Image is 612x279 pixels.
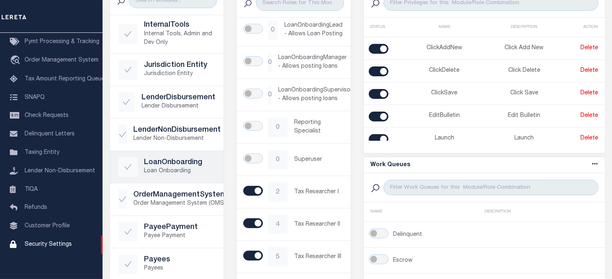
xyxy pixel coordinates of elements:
p: ClickSave [404,89,484,98]
a: 0LoanOnboardingSupervisor - Allows posting loans [237,79,351,111]
h5: InternalTools [144,21,216,30]
p: LoanOnboardingManager - Allows posting loans [278,54,347,71]
div: 0 [268,20,278,40]
span: Customer Profile [25,223,70,229]
div: 2 [268,182,288,202]
div: DESCRIPTION [484,24,564,30]
div: 0 [268,53,272,72]
p: Payees [144,264,216,273]
p: Tax Researcher I [294,188,343,197]
div: 4 [268,215,288,234]
span: Order Management System [25,57,98,63]
a: 4Tax Researcher II [237,208,351,240]
p: Edit Bulletin [484,112,564,120]
h5: LoanOnboarding [144,158,216,167]
span: Security Settings [25,242,72,247]
p: Launch [484,134,564,143]
div: ACTION [564,24,598,30]
span: TIQA [25,186,38,192]
p: LoanOnboardingLead - Allows Loan Posting [284,21,343,39]
p: Launch [404,134,484,143]
span: Taxing Entity [25,150,59,156]
div: 0 [268,117,288,137]
h5: PayeePayment [144,223,216,232]
p: Click Add New [484,44,564,53]
h5: LenderDisbursement [142,94,215,103]
p: ClickAddNew [404,44,484,53]
a: 0LoanOnboardingLead - Allows Loan Posting [237,14,351,46]
a: OrderManagementSystemOrder Management System (OMS) [110,183,224,215]
a: 0LoanOnboardingManager - Allows posting loans [237,46,351,78]
p: Delinquent [393,231,598,239]
p: Lender Disbursement [142,102,215,111]
a: 5Tax Researcher III [237,241,351,273]
p: Order Management System (OMS) [134,199,227,208]
span: SNAPQ [25,94,45,100]
p: Delete [564,134,598,143]
a: LoanOnboardingLoan Onboarding [110,151,224,183]
h5: Jurisdiction Entity [144,61,216,70]
p: Loan Onboarding [144,167,216,176]
div: NAME [370,209,484,215]
span: Check Requests [25,113,69,119]
h5: Work Queues [370,162,410,169]
a: 2Tax Researcher I [237,176,351,208]
h5: Payees [144,256,216,265]
p: Tax Researcher III [294,253,343,261]
div: NAME [404,24,484,30]
p: Internal Tools, Admin and Dev Only [144,30,216,47]
p: Click Save [484,89,564,98]
p: Lender Non-Disbursement [134,135,221,143]
p: Delete [564,89,598,98]
a: 0Reporting Specialist [237,111,351,143]
a: LenderNonDisbursementLender Non-Disbursement [110,119,224,151]
span: Pymt Processing & Tracking [25,39,99,45]
span: Refunds [25,205,47,210]
h5: OrderManagementSystem [134,191,227,200]
a: 0Superuser [237,144,351,176]
h5: LenderNonDisbursement [134,126,221,135]
p: Delete [564,112,598,121]
p: Payee Payment [144,232,216,240]
span: Delinquent Letters [25,131,75,137]
span: Tax Amount Reporting Queue [25,76,105,82]
input: Filter Work Queues for this Module/Role Combination [384,180,598,195]
p: Tax Researcher II [294,220,343,229]
a: Jurisdiction EntityJurisdiction Entity [110,54,224,86]
p: Jurisdiction Entity [144,70,216,78]
p: Superuser [294,156,343,164]
p: EditBulletin [404,112,484,120]
p: Delete [564,66,598,75]
p: Click Delete [484,66,564,75]
a: LenderDisbursementLender Disbursement [110,86,224,118]
div: STATUS [370,24,404,30]
div: 0 [268,85,272,105]
span: Lender Non-Disbursement [25,168,95,174]
p: LoanOnboardingSupervisor - Allows posting loans [278,86,352,103]
p: Escrow [393,256,598,265]
p: Delete [564,44,598,53]
div: 5 [268,247,288,267]
a: InternalToolsInternal Tools, Admin and Dev Only [110,15,224,53]
a: PayeePaymentPayee Payment [110,216,224,248]
i: travel_explore [10,55,23,66]
div: DESCRIPTION [484,209,598,215]
div: 0 [268,150,288,169]
p: Reporting Specialist [294,119,343,136]
p: ClickDelete [404,66,484,75]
